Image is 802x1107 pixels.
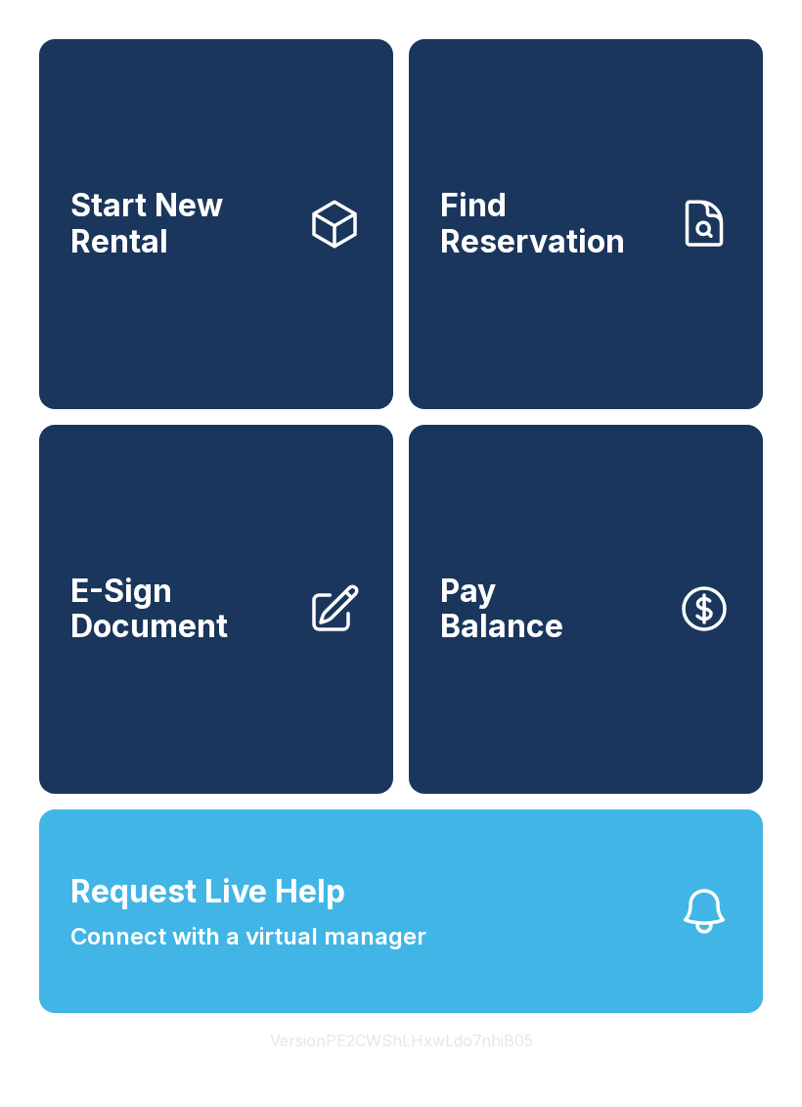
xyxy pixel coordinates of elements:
span: Connect with a virtual manager [70,919,426,954]
span: Find Reservation [440,188,661,259]
a: Find Reservation [409,39,763,409]
span: Pay Balance [440,574,563,645]
a: Start New Rental [39,39,393,409]
span: Start New Rental [70,188,291,259]
a: PayBalance [409,425,763,795]
span: Request Live Help [70,868,345,915]
a: E-Sign Document [39,425,393,795]
button: VersionPE2CWShLHxwLdo7nhiB05 [254,1013,549,1068]
span: E-Sign Document [70,574,291,645]
button: Request Live HelpConnect with a virtual manager [39,809,763,1013]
